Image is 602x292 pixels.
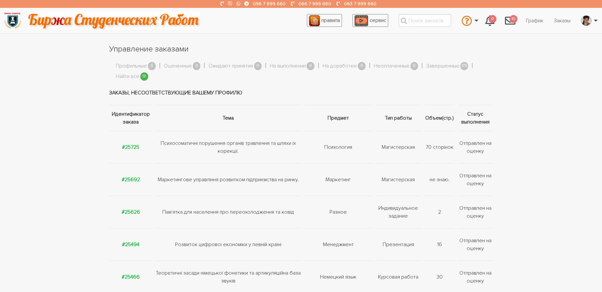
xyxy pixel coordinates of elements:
[456,228,493,261] td: Отправлен на оценку
[456,164,493,196] td: Отправлен на оценку
[309,15,320,26] img: agreement_icon-feca34a61ba7f3d1581b08bc946b2ec1ccb426f67415f344566775c155b7f62c.png
[374,164,423,196] td: Магистерская
[581,15,591,26] img: Screenshot_2019-09-18-17-59-54-353_com.google.android.apps.photos.png
[298,1,331,7] a: 066 7 999 660
[164,62,192,70] a: Оцененные
[354,15,368,26] img: play_icon-49f7f135c9dc9a03216cfdbccbe1e3994649169d890fb554cedf0eac35a01ba8.png
[411,62,418,70] span: 0
[374,62,410,70] a: Неоплаченные
[374,131,423,164] td: Магистерская
[480,12,500,29] a: 0
[423,131,456,164] td: 70 сторінок
[423,164,456,196] td: не знаю.
[423,196,456,228] td: 2
[148,62,156,70] span: 0
[154,164,303,196] td: Маркетингове управління розвитком підприємства на ринку.
[374,105,423,131] th: Тип работы
[116,72,139,81] a: Найти все
[254,62,262,70] span: 0
[209,62,253,70] a: Ожидают принятия
[122,274,140,280] a: #25466
[28,11,200,29] img: motto-2ce64da2796df845c65ce8f9480b9c9d679903764b3ca6da4b6de107518df0fe.gif
[321,17,340,24] span: правила
[116,62,147,70] a: Профильные
[456,196,493,228] td: Отправлен на оценку
[307,14,342,27] a: правила
[370,17,386,24] span: сервис
[521,14,549,27] a: График
[122,176,140,183] a: #25692
[500,12,521,29] a: 10
[154,131,303,164] td: Психосоматичні порушення органів травлення та шляхи їх корекції.
[423,228,456,261] td: 16
[154,105,303,131] th: Тема
[122,209,140,215] a: #25626
[303,105,374,131] th: Предмет
[352,14,388,27] a: сервис
[270,62,306,70] a: На выполнении
[323,62,357,70] a: На доработке
[426,62,459,70] a: Завершенные
[154,196,303,228] td: Пам'ятка для населення про переохолодження та ковід
[193,62,201,70] span: 0
[423,105,456,131] th: Объем(стр.)
[122,144,139,150] a: #25725
[399,14,451,27] input: Поиск заказов
[549,14,576,27] a: Заказы
[303,131,374,164] td: Психология
[122,241,139,248] a: #25494
[109,105,154,131] th: Идентификатор заказа
[489,15,496,23] span: 0
[358,62,366,70] span: 0
[303,228,374,261] td: Менеджмент
[374,228,423,261] td: Презентация
[307,62,314,70] span: 0
[510,15,517,23] span: 10
[344,1,376,7] a: 063 7 999 660
[303,196,374,228] td: Разное
[109,44,493,55] h1: Управление заказами
[154,228,303,261] td: Розвиток цифрової економіки у певній країні
[374,196,423,228] td: Индивидуальное задание
[140,72,148,81] span: 13
[456,105,493,131] th: Статус выполнения
[456,131,493,164] td: Отправлен на оценку
[253,1,286,7] a: 096 7 999 660
[303,164,374,196] td: Маркетинг
[4,11,22,29] img: logo-135dea9cf721667cc4ddb0c1795e3ba8b7f362e3d0c04e2cc90b931989920324.png
[460,62,468,70] span: 175
[109,81,493,105] td: Заказы, несоответствующие вашему профилю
